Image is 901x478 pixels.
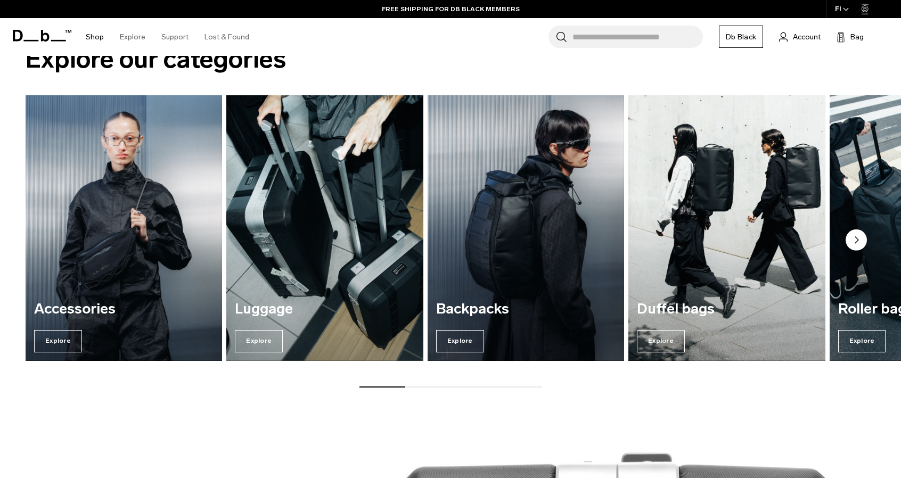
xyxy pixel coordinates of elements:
div: 4 / 7 [628,95,825,361]
a: Explore [120,18,145,56]
h3: Accessories [34,301,214,317]
h2: Explore our categories [26,40,875,78]
nav: Main Navigation [78,18,257,56]
h3: Duffel bags [637,301,816,317]
span: Account [793,31,821,43]
a: Support [161,18,189,56]
a: FREE SHIPPING FOR DB BLACK MEMBERS [382,4,520,14]
button: Next slide [846,229,867,253]
div: 3 / 7 [428,95,624,361]
span: Explore [637,330,685,352]
a: Shop [86,18,104,56]
span: Explore [235,330,283,352]
a: Duffel bags Explore [628,95,825,361]
a: Db Black [719,26,763,48]
a: Lost & Found [204,18,249,56]
a: Accessories Explore [26,95,222,361]
a: Backpacks Explore [428,95,624,361]
a: Account [779,30,821,43]
span: Explore [838,330,886,352]
span: Bag [850,31,864,43]
h3: Backpacks [436,301,616,317]
div: 2 / 7 [226,95,423,361]
span: Explore [34,330,82,352]
button: Bag [837,30,864,43]
a: Luggage Explore [226,95,423,361]
div: 1 / 7 [26,95,222,361]
span: Explore [436,330,484,352]
h3: Luggage [235,301,414,317]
